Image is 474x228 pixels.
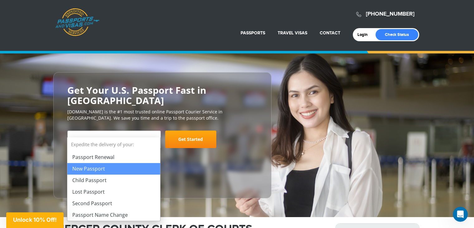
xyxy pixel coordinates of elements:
[13,216,57,223] span: Unlock 10% Off!
[67,137,160,151] strong: Expedite the delivery of your:
[67,198,160,209] li: Second Passport
[278,30,307,36] a: Travel Visas
[72,136,122,143] span: Select Your Service
[67,151,160,163] li: Passport Renewal
[67,85,257,106] h2: Get Your U.S. Passport Fast in [GEOGRAPHIC_DATA]
[165,131,216,148] a: Get Started
[366,11,414,17] a: [PHONE_NUMBER]
[453,207,468,222] iframe: Intercom live chat
[55,8,99,36] a: Passports & [DOMAIN_NAME]
[67,109,257,121] p: [DOMAIN_NAME] is the #1 most trusted online Passport Courier Service in [GEOGRAPHIC_DATA]. We sav...
[6,212,64,228] div: Unlock 10% Off!
[67,151,257,157] span: Starting at $199 + government fees
[67,186,160,198] li: Lost Passport
[320,30,340,36] a: Contact
[376,29,418,40] a: Check Status
[67,175,160,186] li: Child Passport
[67,137,160,221] li: Expedite the delivery of your:
[67,131,161,148] span: Select Your Service
[72,133,154,151] span: Select Your Service
[241,30,265,36] a: Passports
[67,209,160,221] li: Passport Name Change
[357,32,372,37] a: Login
[67,163,160,175] li: New Passport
